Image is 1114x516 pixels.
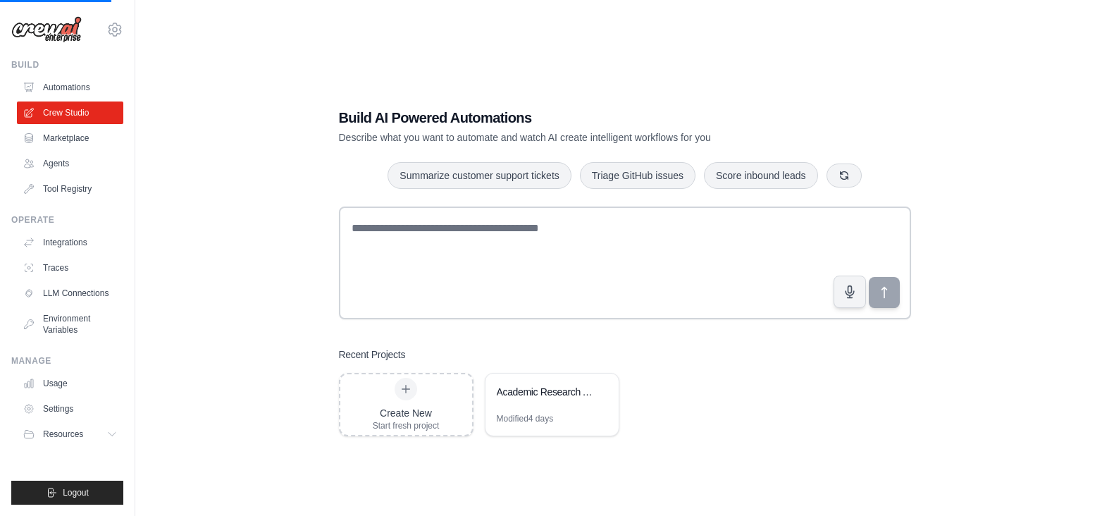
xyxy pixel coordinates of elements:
a: LLM Connections [17,282,123,305]
div: Modified 4 days [497,413,554,424]
img: Logo [11,16,82,43]
button: Summarize customer support tickets [388,162,571,189]
a: Traces [17,257,123,279]
span: Logout [63,487,89,498]
div: Academic Research Automation Crew [497,385,593,399]
button: Logout [11,481,123,505]
div: Manage [11,355,123,367]
a: Integrations [17,231,123,254]
a: Tool Registry [17,178,123,200]
div: Operate [11,214,123,226]
button: Score inbound leads [704,162,818,189]
button: Resources [17,423,123,446]
a: Usage [17,372,123,395]
h3: Recent Projects [339,348,406,362]
button: Triage GitHub issues [580,162,695,189]
div: Start fresh project [373,420,440,431]
span: Resources [43,429,83,440]
div: Create New [373,406,440,420]
a: Automations [17,76,123,99]
button: Get new suggestions [827,164,862,188]
p: Describe what you want to automate and watch AI create intelligent workflows for you [339,130,812,145]
div: Build [11,59,123,70]
button: Click to speak your automation idea [834,276,866,308]
a: Agents [17,152,123,175]
a: Marketplace [17,127,123,149]
a: Crew Studio [17,102,123,124]
h1: Build AI Powered Automations [339,108,812,128]
a: Settings [17,398,123,420]
a: Environment Variables [17,307,123,341]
